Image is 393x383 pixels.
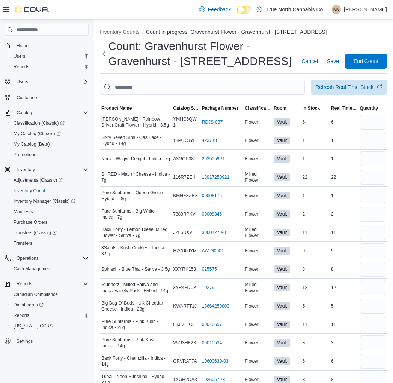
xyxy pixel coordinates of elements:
[11,218,89,227] span: Purchase Orders
[11,321,56,330] a: [US_STATE] CCRS
[8,185,92,196] button: Inventory Count
[330,357,358,366] div: 6
[266,5,324,14] p: True North Cannabis Co.
[301,118,330,127] div: 6
[333,5,339,14] span: KK
[202,105,238,111] span: Package Number
[2,253,92,264] button: Operations
[330,283,358,292] div: 12
[245,303,259,309] span: Flower
[330,265,358,274] div: 8
[101,245,170,257] span: 3Saints - Kush Cookies - Indica - 3.5g
[11,140,89,149] span: My Catalog (Beta)
[101,318,170,330] span: Pure Sunfarms - Pink Kush - Indica - 28g
[14,188,45,194] span: Inventory Count
[11,207,36,216] a: Manifests
[100,80,305,95] input: This is a search bar. After typing your query, hit enter to filter the results lower in the page.
[202,156,225,162] a: 2925059P1
[17,255,39,261] span: Operations
[101,226,170,238] span: Back Forty - Lemon Diesel Milled Flower - Sativa - 7g
[11,311,89,320] span: Reports
[277,229,287,236] span: Vault
[330,228,358,237] div: 11
[274,247,290,255] span: Vault
[330,118,358,127] div: 6
[330,246,358,255] div: 9
[173,116,199,128] span: YMHC5QW1
[173,229,195,235] span: JZL5UXVL
[274,229,290,236] span: Vault
[11,290,89,299] span: Canadian Compliance
[345,54,387,69] button: End Count
[8,175,92,185] a: Adjustments (Classic)
[14,312,29,318] span: Reports
[301,104,330,113] button: In Stock
[330,210,358,219] div: 2
[274,321,290,328] span: Vault
[11,228,60,237] a: Transfers (Classic)
[301,246,330,255] div: 9
[100,46,108,61] button: Next
[14,141,50,147] span: My Catalog (Beta)
[327,57,339,65] span: Save
[330,320,358,329] div: 11
[14,266,51,272] span: Cash Management
[100,29,140,35] button: Inventory Counts
[11,264,89,273] span: Cash Management
[173,174,195,180] span: 116R7ZEH
[14,41,32,50] a: Home
[245,156,259,162] span: Flower
[11,239,89,248] span: Transfers
[8,238,92,249] button: Transfers
[237,6,253,14] input: Dark Mode
[344,5,387,14] p: [PERSON_NAME]
[101,208,170,220] span: Pure Sunfarms - Big White - Indica - 7g
[301,136,330,145] div: 1
[202,358,229,364] a: 10600630-03
[14,131,61,137] span: My Catalog (Classic)
[245,226,271,238] span: Milled Flower
[245,248,259,254] span: Flower
[173,211,195,217] span: 7383RPKV
[301,228,330,237] div: 11
[11,150,89,159] span: Promotions
[173,248,197,254] span: H2VU0JYM
[2,40,92,51] button: Home
[354,57,378,65] span: End Count
[173,266,196,272] span: XXYRK158
[202,119,223,125] a: RDJS-037
[17,338,33,344] span: Settings
[200,104,244,113] button: Package Number
[11,264,54,273] a: Cash Management
[11,176,66,185] a: Adjustments (Classic)
[101,266,170,272] span: Spinach - Blue Thai - Sativa - 3.5g
[8,51,92,62] button: Users
[14,336,89,346] span: Settings
[277,174,287,181] span: Vault
[11,207,89,216] span: Manifests
[2,164,92,175] button: Inventory
[173,321,194,327] span: L3JDTLC5
[330,104,358,113] button: Real Time Stock
[17,79,28,85] span: Users
[8,300,92,310] a: Dashboards
[11,197,89,206] span: Inventory Manager (Classic)
[8,264,92,274] button: Cash Management
[14,152,36,158] span: Promotions
[172,104,200,113] button: Catalog SKU
[8,118,92,128] a: Classification (Classic)
[330,338,358,347] div: 3
[245,211,259,217] span: Flower
[173,303,197,309] span: KWARTT1J
[274,155,290,163] span: Vault
[101,282,170,294] span: Stunnerz - Milled Sativa and Indica Variety Pack - Hybrid - 14g
[11,52,28,61] a: Users
[14,291,58,297] span: Canadian Compliance
[101,156,170,162] span: Nugz - Wagyu Delight - Indica - 7g
[14,240,32,246] span: Transfers
[202,211,222,217] a: 00008346
[244,104,273,113] button: Classification
[330,173,358,182] div: 22
[14,337,36,346] a: Settings
[245,282,271,294] span: Milled Flower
